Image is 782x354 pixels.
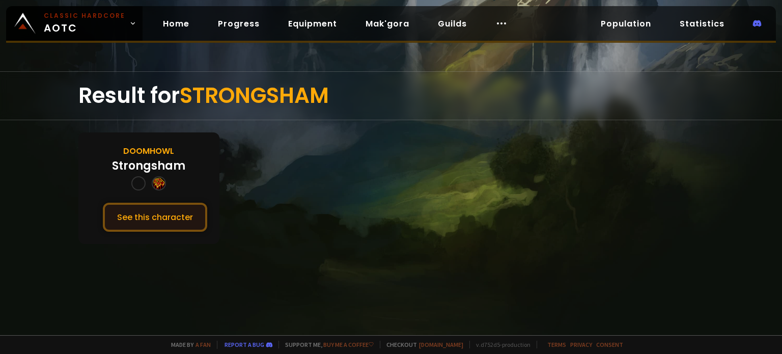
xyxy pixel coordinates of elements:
span: Checkout [380,341,463,348]
button: See this character [103,203,207,232]
a: Terms [547,341,566,348]
a: Guilds [430,13,475,34]
a: a fan [195,341,211,348]
a: Home [155,13,198,34]
a: Buy me a coffee [323,341,374,348]
a: [DOMAIN_NAME] [419,341,463,348]
span: Made by [165,341,211,348]
div: Strongsham [112,157,185,174]
a: Population [593,13,659,34]
div: Result for [78,72,704,120]
a: Consent [596,341,623,348]
div: Doomhowl [123,145,174,157]
a: Mak'gora [357,13,417,34]
a: Progress [210,13,268,34]
a: Classic HardcoreAOTC [6,6,143,41]
span: v. d752d5 - production [469,341,530,348]
a: Privacy [570,341,592,348]
span: AOTC [44,11,125,36]
a: Equipment [280,13,345,34]
span: STRONGSHAM [180,80,329,111]
a: Report a bug [225,341,264,348]
span: Support me, [278,341,374,348]
a: Statistics [672,13,733,34]
small: Classic Hardcore [44,11,125,20]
